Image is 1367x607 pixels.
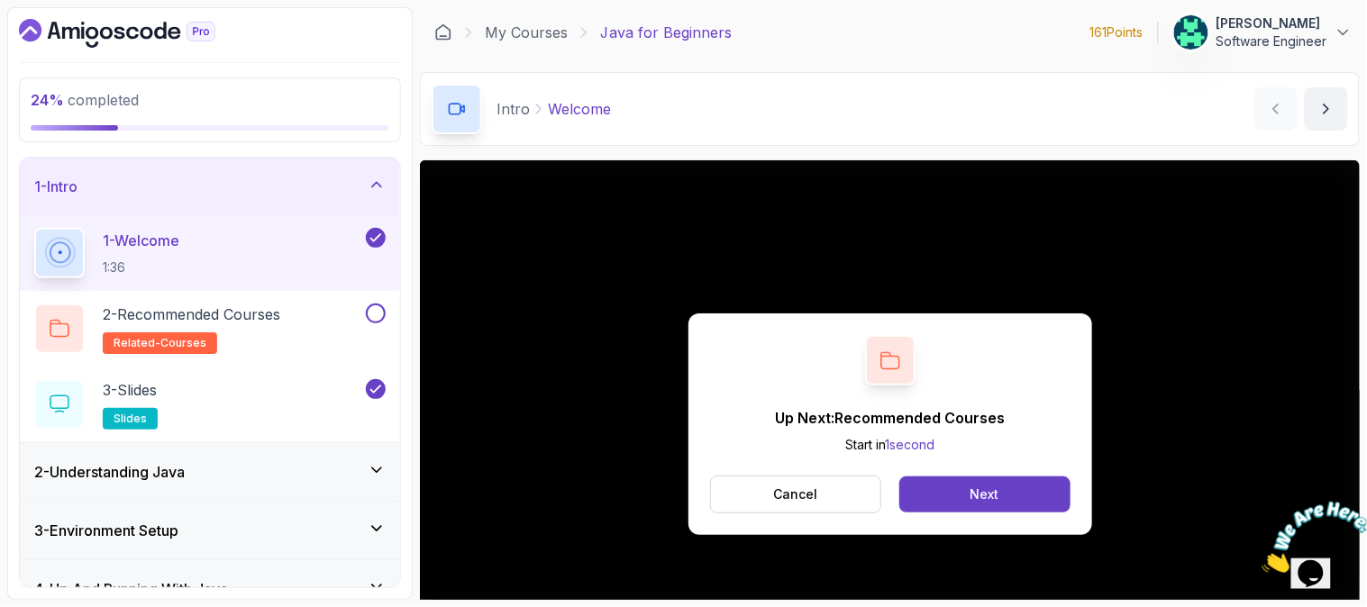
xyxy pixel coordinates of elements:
[775,436,1005,454] p: Start in
[600,22,732,43] p: Java for Beginners
[103,230,179,251] p: 1 - Welcome
[899,476,1070,512] button: Next
[34,578,228,600] h3: 4 - Up And Running With Java
[710,476,882,513] button: Cancel
[1217,32,1327,50] p: Software Engineer
[31,91,64,109] span: 24 %
[548,98,611,120] p: Welcome
[775,407,1005,429] p: Up Next: Recommended Courses
[1173,14,1353,50] button: user profile image[PERSON_NAME]Software Engineer
[34,379,386,430] button: 3-Slidesslides
[497,98,530,120] p: Intro
[34,303,386,354] button: 2-Recommended Coursesrelated-courses
[1174,15,1208,50] img: user profile image
[19,19,257,48] a: Dashboard
[103,258,179,276] p: 1:36
[1090,23,1144,41] p: 161 Points
[7,7,14,23] span: 1
[971,485,999,503] div: Next
[1255,494,1367,580] iframe: chat widget
[103,379,157,401] p: 3 - Slides
[7,7,119,78] img: Chat attention grabber
[34,228,386,278] button: 1-Welcome1:36
[885,437,934,452] span: 1 second
[31,91,139,109] span: completed
[485,22,568,43] a: My Courses
[34,461,185,483] h3: 2 - Understanding Java
[1254,87,1298,131] button: previous content
[773,485,817,503] p: Cancel
[1217,14,1327,32] p: [PERSON_NAME]
[34,520,178,541] h3: 3 - Environment Setup
[114,412,147,426] span: slides
[34,176,77,197] h3: 1 - Intro
[103,303,280,325] p: 2 - Recommended Courses
[1305,87,1348,131] button: next content
[20,158,400,215] button: 1-Intro
[434,23,452,41] a: Dashboard
[20,502,400,559] button: 3-Environment Setup
[114,336,206,350] span: related-courses
[20,443,400,501] button: 2-Understanding Java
